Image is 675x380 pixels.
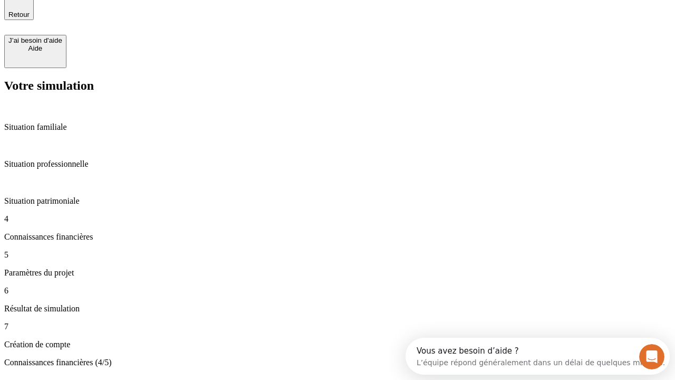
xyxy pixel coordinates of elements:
div: L’équipe répond généralement dans un délai de quelques minutes. [11,17,259,28]
p: Connaissances financières (4/5) [4,358,671,367]
p: Situation professionnelle [4,159,671,169]
div: Vous avez besoin d’aide ? [11,9,259,17]
p: 6 [4,286,671,296]
p: 5 [4,250,671,260]
p: Connaissances financières [4,232,671,242]
p: Résultat de simulation [4,304,671,313]
p: Création de compte [4,340,671,349]
div: Aide [8,44,62,52]
p: 7 [4,322,671,331]
iframe: Intercom live chat [639,344,664,369]
span: Retour [8,11,30,18]
div: Ouvrir le Messenger Intercom [4,4,291,33]
p: Paramètres du projet [4,268,671,278]
p: Situation patrimoniale [4,196,671,206]
h2: Votre simulation [4,79,671,93]
iframe: Intercom live chat discovery launcher [406,338,670,375]
button: J’ai besoin d'aideAide [4,35,66,68]
p: Situation familiale [4,122,671,132]
p: 4 [4,214,671,224]
div: J’ai besoin d'aide [8,36,62,44]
